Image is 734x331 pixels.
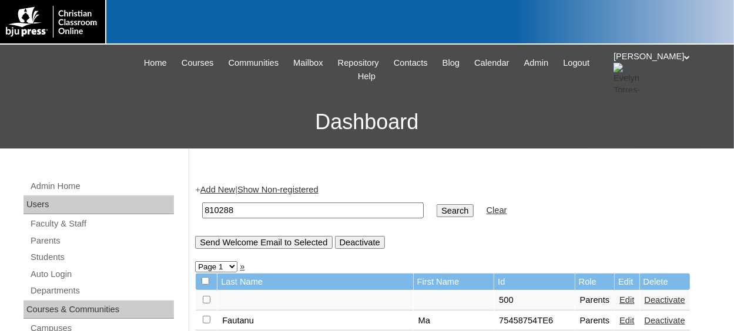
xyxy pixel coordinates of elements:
[614,50,722,92] div: [PERSON_NAME]
[223,56,285,70] a: Communities
[195,184,722,249] div: + |
[619,295,634,305] a: Edit
[29,234,174,248] a: Parents
[195,236,332,249] input: Send Welcome Email to Selected
[144,56,167,70] span: Home
[518,56,555,70] a: Admin
[614,63,643,92] img: Evelyn Torres-Lopez
[443,56,460,70] span: Blog
[217,311,413,331] td: Fautanu
[615,273,639,291] td: Edit
[437,56,465,70] a: Blog
[394,56,428,70] span: Contacts
[524,56,549,70] span: Admin
[182,56,214,70] span: Courses
[414,311,494,331] td: Ma
[202,202,424,218] input: Search
[388,56,434,70] a: Contacts
[468,56,515,70] a: Calendar
[575,311,615,331] td: Parents
[645,316,685,325] a: Deactivate
[24,195,174,214] div: Users
[240,262,244,271] a: »
[437,204,473,217] input: Search
[474,56,509,70] span: Calendar
[6,6,99,38] img: logo-white.png
[293,56,323,70] span: Mailbox
[29,283,174,298] a: Departments
[6,96,728,148] h3: Dashboard
[640,273,690,291] td: Delete
[575,291,615,310] td: Parents
[557,56,595,70] a: Logout
[24,300,174,319] div: Courses & Communities
[487,205,507,215] a: Clear
[414,273,494,291] td: First Name
[352,70,381,83] a: Help
[335,236,385,249] input: Deactivate
[229,56,279,70] span: Communities
[358,70,376,83] span: Help
[29,179,174,194] a: Admin Home
[237,185,319,194] a: Show Non-registered
[338,56,379,70] span: Repository
[494,291,575,310] td: 500
[332,56,385,70] a: Repository
[217,273,413,291] td: Last Name
[494,311,575,331] td: 75458754TE6
[138,56,173,70] a: Home
[575,273,615,291] td: Role
[494,273,575,291] td: Id
[200,185,235,194] a: Add New
[176,56,220,70] a: Courses
[645,295,685,305] a: Deactivate
[287,56,329,70] a: Mailbox
[563,56,589,70] span: Logout
[29,250,174,265] a: Students
[29,217,174,231] a: Faculty & Staff
[29,267,174,282] a: Auto Login
[619,316,634,325] a: Edit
